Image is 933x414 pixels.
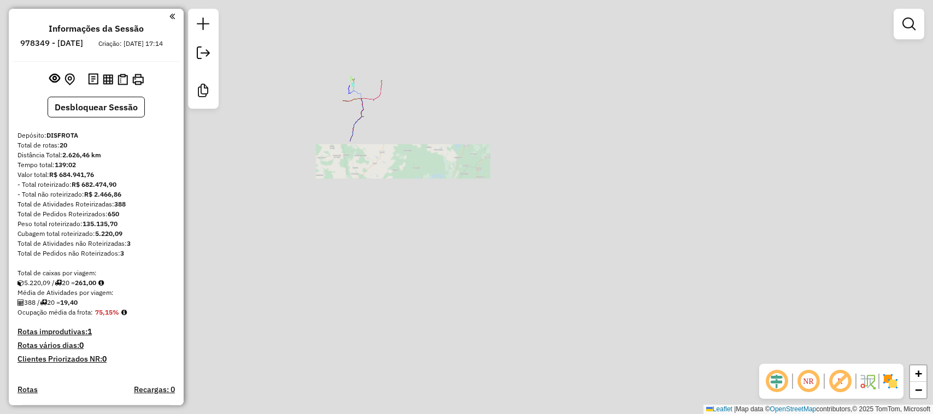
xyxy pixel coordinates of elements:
[115,72,130,87] button: Visualizar Romaneio
[169,10,175,22] a: Clique aqui para minimizar o painel
[706,405,732,413] a: Leaflet
[84,190,121,198] strong: R$ 2.466,86
[17,299,24,306] i: Total de Atividades
[62,151,101,159] strong: 2.626,46 km
[192,42,214,67] a: Exportar sessão
[17,140,175,150] div: Total de rotas:
[17,249,175,258] div: Total de Pedidos não Roteirizados:
[17,219,175,229] div: Peso total roteirizado:
[17,278,175,288] div: 5.220,09 / 20 =
[17,298,175,307] div: 388 / 20 =
[17,327,175,336] h4: Rotas improdutivas:
[17,229,175,239] div: Cubagem total roteirizado:
[17,385,38,394] a: Rotas
[17,341,175,350] h4: Rotas vários dias:
[17,308,93,316] span: Ocupação média da frota:
[48,97,145,117] button: Desbloquear Sessão
[101,72,115,86] button: Visualizar relatório de Roteirização
[17,170,175,180] div: Valor total:
[17,150,175,160] div: Distância Total:
[121,309,127,316] em: Média calculada utilizando a maior ocupação (%Peso ou %Cubagem) de cada rota da sessão. Rotas cro...
[127,239,131,247] strong: 3
[102,354,107,364] strong: 0
[17,190,175,199] div: - Total não roteirizado:
[83,220,118,228] strong: 135.135,70
[827,368,853,394] span: Exibir rótulo
[770,405,817,413] a: OpenStreetMap
[703,405,933,414] div: Map data © contributors,© 2025 TomTom, Microsoft
[47,70,62,88] button: Exibir sessão original
[108,210,119,218] strong: 650
[72,180,116,188] strong: R$ 682.474,90
[17,354,175,364] h4: Clientes Priorizados NR:
[60,141,67,149] strong: 20
[40,299,47,306] i: Total de rotas
[75,279,96,287] strong: 261,00
[915,383,922,397] span: −
[17,180,175,190] div: - Total roteirizado:
[86,71,101,88] button: Logs desbloquear sessão
[95,308,119,316] strong: 75,15%
[17,131,175,140] div: Depósito:
[46,131,78,139] strong: DISFROTA
[60,298,78,306] strong: 19,40
[94,39,167,49] div: Criação: [DATE] 17:14
[915,366,922,380] span: +
[62,71,77,88] button: Centralizar mapa no depósito ou ponto de apoio
[859,372,876,390] img: Fluxo de ruas
[898,13,920,35] a: Exibir filtros
[17,288,175,298] div: Média de Atividades por viagem:
[17,268,175,278] div: Total de caixas por viagem:
[17,239,175,249] div: Total de Atividades não Roteirizadas:
[734,405,736,413] span: |
[882,372,899,390] img: Exibir/Ocultar setores
[98,280,104,286] i: Meta Caixas/viagem: 1,00 Diferença: 260,00
[87,327,92,336] strong: 1
[17,199,175,209] div: Total de Atividades Roteirizadas:
[79,340,84,350] strong: 0
[55,161,76,169] strong: 139:02
[910,365,926,382] a: Zoom in
[114,200,126,208] strong: 388
[120,249,124,257] strong: 3
[17,280,24,286] i: Cubagem total roteirizado
[192,80,214,104] a: Criar modelo
[55,280,62,286] i: Total de rotas
[49,23,144,34] h4: Informações da Sessão
[795,368,821,394] span: Ocultar NR
[130,72,146,87] button: Imprimir Rotas
[134,385,175,394] h4: Recargas: 0
[20,38,83,48] h6: 978349 - [DATE]
[910,382,926,398] a: Zoom out
[764,368,790,394] span: Ocultar deslocamento
[192,13,214,38] a: Nova sessão e pesquisa
[17,160,175,170] div: Tempo total:
[95,229,122,238] strong: 5.220,09
[17,209,175,219] div: Total de Pedidos Roteirizados:
[49,170,94,179] strong: R$ 684.941,76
